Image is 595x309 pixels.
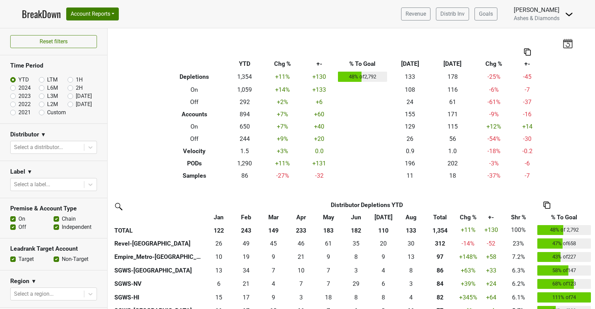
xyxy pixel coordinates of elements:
[565,10,573,18] img: Dropdown Menu
[455,211,481,223] th: Chg %: activate to sort column ascending
[113,264,205,277] th: SGWS-[GEOGRAPHIC_DATA]
[289,252,313,261] div: 21
[425,237,455,250] th: 311.834
[426,239,454,248] div: 312
[431,70,474,84] td: 178
[47,76,58,84] label: LTM
[399,293,423,302] div: 4
[370,250,397,264] td: 8.5
[10,205,97,212] h3: Premise & Account Type
[474,58,514,70] th: Chg %
[344,293,368,302] div: 8
[76,100,92,108] label: [DATE]
[431,157,474,170] td: 202
[315,291,342,304] td: 17.75
[302,96,336,108] td: +6
[455,264,481,277] td: +63 %
[501,223,536,237] td: 100%
[287,250,315,264] td: 21
[263,84,302,96] td: +14 %
[399,252,423,261] div: 13
[399,266,423,275] div: 8
[18,108,31,117] label: 2021
[342,211,370,223] th: Jun: activate to sort column ascending
[371,293,396,302] div: 8
[232,291,260,304] td: 17.333
[113,237,205,250] th: Revel-[GEOGRAPHIC_DATA]
[10,245,97,252] h3: Leadrank Target Account
[401,8,430,20] a: Revenue
[289,293,313,302] div: 3
[113,250,205,264] th: Empire_Metro-[GEOGRAPHIC_DATA]
[22,7,61,21] a: BreakDown
[263,157,302,170] td: +11 %
[315,237,342,250] td: 61.334
[232,250,260,264] td: 19
[113,223,205,237] th: TOTAL
[260,277,287,291] td: 4.25
[18,76,29,84] label: YTD
[426,252,454,261] div: 97
[76,84,83,92] label: 2H
[316,293,341,302] div: 18
[10,62,97,69] h3: Time Period
[342,277,370,291] td: 29.25
[261,279,286,288] div: 4
[205,223,232,237] th: 122
[205,237,232,250] td: 26
[371,252,396,261] div: 9
[316,266,341,275] div: 7
[514,70,541,84] td: -45
[514,15,559,21] span: Ashes & Diamonds
[260,291,287,304] td: 9.25
[397,264,424,277] td: 7.751
[260,264,287,277] td: 6.663
[514,58,541,70] th: +-
[162,120,227,133] th: On
[227,145,263,157] td: 1.5
[162,84,227,96] th: On
[302,108,336,120] td: +60
[426,293,454,302] div: 82
[263,120,302,133] td: +7 %
[302,70,336,84] td: +130
[501,211,536,223] th: Shr %: activate to sort column ascending
[389,145,431,157] td: 0.9
[287,291,315,304] td: 2.916
[227,157,263,170] td: 1,290
[524,48,531,56] img: Copy to clipboard
[18,84,31,92] label: 2024
[425,211,455,223] th: Total: activate to sort column ascending
[47,92,58,100] label: L3M
[344,239,368,248] div: 35
[162,133,227,145] th: Off
[302,58,336,70] th: +-
[302,84,336,96] td: +133
[227,108,263,120] td: 894
[31,277,37,285] span: ▼
[431,170,474,182] td: 18
[207,279,231,288] div: 6
[425,264,455,277] th: 85.646
[302,157,336,170] td: +131
[227,120,263,133] td: 650
[302,133,336,145] td: +20
[232,211,260,223] th: Feb: activate to sort column ascending
[344,252,368,261] div: 8
[162,170,227,182] th: Samples
[455,291,481,304] td: +345 %
[426,279,454,288] div: 84
[389,170,431,182] td: 11
[113,201,124,211] img: filter
[263,170,302,182] td: -27 %
[371,279,396,288] div: 6
[431,133,474,145] td: 56
[232,223,260,237] th: 243
[227,170,263,182] td: 86
[205,250,232,264] td: 9.5
[260,237,287,250] td: 45
[482,279,499,288] div: +24
[474,96,514,108] td: -61 %
[113,211,205,223] th: &nbsp;: activate to sort column ascending
[431,84,474,96] td: 116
